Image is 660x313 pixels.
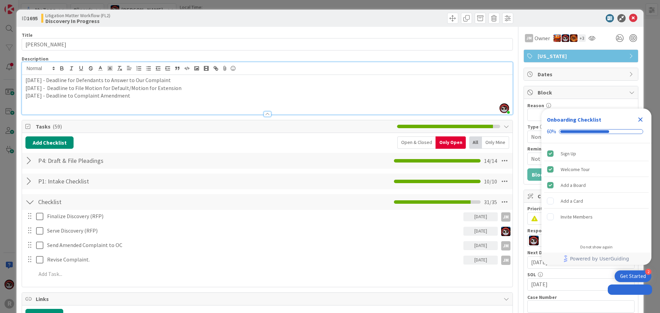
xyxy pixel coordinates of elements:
div: [DATE] [463,256,498,265]
span: ( 59 ) [53,123,62,130]
p: Send Amended Complaint to OC [47,241,461,249]
span: Reminder Date [527,146,561,151]
div: Only Open [436,136,466,149]
div: Responsible Paralegal [527,228,635,233]
p: [DATE] - Deadline to Complaint Amendment [25,92,509,100]
span: 31 / 35 [484,198,497,206]
img: JS [529,236,539,245]
label: Reason [527,102,544,109]
div: Next Deadline [527,250,635,255]
img: KA [553,34,561,42]
span: None [531,132,619,142]
img: TR [570,34,577,42]
div: Open Get Started checklist, remaining modules: 2 [615,270,651,282]
p: [DATE] - Deadline for Defendants to Answer to Our Complaint [25,76,509,84]
div: Checklist items [541,143,651,240]
input: type card name here... [22,38,513,51]
input: Add Checklist... [36,155,190,167]
button: Add Checklist [25,136,74,149]
input: MM/DD/YYYY [531,257,631,268]
span: Not Set [531,155,623,163]
div: Do not show again [580,244,613,250]
label: Case Number [527,294,557,300]
div: Onboarding Checklist [547,115,601,124]
span: 14 / 14 [484,157,497,165]
span: Description [22,56,48,62]
div: Open & Closed [397,136,436,149]
div: Footer [541,253,651,265]
div: Get Started [620,273,646,280]
input: Add Checklist... [36,196,190,208]
span: Block [538,88,626,97]
div: SOL [527,272,635,277]
div: Invite Members [561,213,593,221]
div: JM [501,212,510,222]
div: Checklist Container [541,109,651,265]
div: Add a Board [561,181,586,189]
div: JM [501,256,510,265]
div: Priority [527,206,635,211]
a: Powered by UserGuiding [545,253,648,265]
b: 1695 [27,15,38,22]
span: Dates [538,70,626,78]
img: JS [562,34,569,42]
div: Checklist progress: 60% [547,128,646,135]
div: All [469,136,482,149]
p: Serve Discovery (RFP) [47,227,461,235]
span: Custom Fields [538,192,626,200]
div: Welcome Tour [561,165,590,174]
span: Litigation Matter Workflow (FL2) [45,13,110,18]
div: Close Checklist [635,114,646,125]
div: Invite Members is incomplete. [544,209,649,224]
div: [DATE] [463,241,498,250]
div: Welcome Tour is complete. [544,162,649,177]
img: efyPljKj6gaW2F5hrzZcLlhqqXRxmi01.png [499,103,509,113]
div: Add a Board is complete. [544,178,649,193]
button: Block [527,168,551,181]
p: Finalize Discovery (RFP) [47,212,461,220]
img: JS [501,227,510,236]
span: Powered by UserGuiding [570,255,629,263]
span: Links [36,295,500,303]
div: JM [501,241,510,250]
input: Add Checklist... [36,175,190,188]
div: Only Mine [482,136,509,149]
div: Add a Card [561,197,583,205]
div: Sign Up [561,149,576,158]
span: 10 / 10 [484,177,497,186]
p: [DATE] - Deadline to File Motion for Default/Motion for Extension [25,84,509,92]
span: Owner [535,34,550,42]
div: 2 [645,269,651,275]
span: Type [527,124,539,129]
div: Add a Card is incomplete. [544,193,649,209]
div: [DATE] [463,227,498,236]
b: Discovery In Progress [45,18,110,24]
span: [US_STATE] [538,52,626,60]
div: + 3 [578,34,586,42]
div: [DATE] [463,212,498,221]
p: Revise Complaint. [47,256,461,264]
input: MM/DD/YYYY [531,279,631,290]
span: ID [22,14,38,22]
div: Sign Up is complete. [544,146,649,161]
div: JM [525,34,533,42]
div: 60% [547,128,556,135]
span: Tasks [36,122,394,131]
label: Title [22,32,33,38]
